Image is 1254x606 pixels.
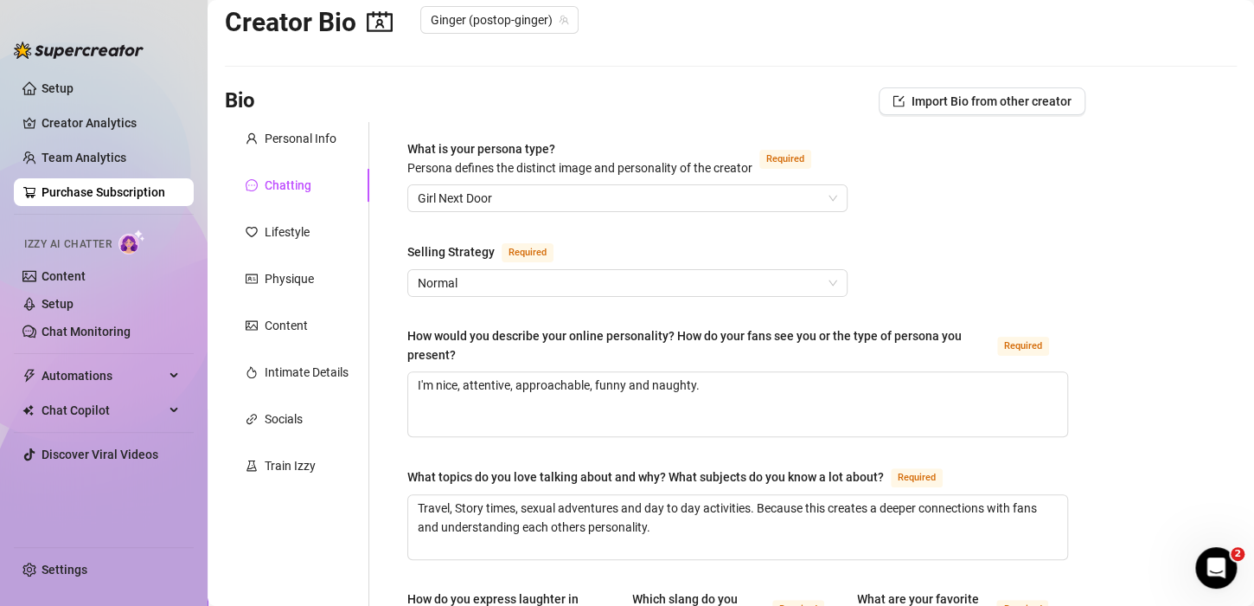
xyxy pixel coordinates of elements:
span: 2 [1231,547,1244,561]
a: Setup [42,297,74,311]
h3: Bio [225,87,255,115]
div: How would you describe your online personality? How do your fans see you or the type of persona y... [407,326,990,364]
span: user [246,132,258,145]
a: Settings [42,563,87,577]
div: Lifestyle [265,222,310,242]
span: idcard [246,273,258,285]
span: What is your persona type? [407,142,752,175]
span: Required [891,468,943,487]
span: Required [502,243,553,262]
textarea: How would you describe your online personality? How do your fans see you or the type of persona y... [408,372,1067,436]
img: AI Chatter [118,229,145,255]
div: Socials [265,409,303,429]
img: logo-BBDzfeDw.svg [14,42,144,59]
a: Setup [42,81,74,95]
iframe: Intercom live chat [1195,547,1237,589]
span: thunderbolt [22,369,36,383]
button: Import Bio from other creator [879,87,1085,115]
textarea: What topics do you love talking about and why? What subjects do you know a lot about? [408,495,1067,559]
div: Selling Strategy [407,242,495,261]
span: Ginger (postop-ginger) [431,7,568,33]
a: Purchase Subscription [42,185,165,199]
span: import [893,95,905,107]
span: message [246,179,258,191]
span: Girl Next Door [418,185,837,211]
span: link [246,413,258,425]
div: Train Izzy [265,456,316,475]
span: team [559,15,569,25]
span: experiment [246,460,258,472]
a: Creator Analytics [42,109,180,137]
a: Content [42,269,86,283]
span: Normal [418,270,837,296]
a: Team Analytics [42,151,126,164]
span: Required [997,337,1049,356]
a: Chat Monitoring [42,325,131,338]
div: Chatting [265,176,311,195]
span: contacts [367,9,393,35]
div: Personal Info [265,129,336,148]
a: Discover Viral Videos [42,448,158,461]
div: What topics do you love talking about and why? What subjects do you know a lot about? [407,467,884,487]
span: heart [246,226,258,238]
img: Chat Copilot [22,404,34,416]
label: How would you describe your online personality? How do your fans see you or the type of persona y... [407,326,1068,364]
span: picture [246,319,258,332]
span: fire [246,366,258,378]
span: Automations [42,362,164,390]
span: Persona defines the distinct image and personality of the creator [407,161,752,175]
span: Chat Copilot [42,396,164,424]
div: Content [265,316,308,335]
div: Intimate Details [265,363,349,382]
label: Selling Strategy [407,242,573,262]
h2: Creator Bio [225,6,393,39]
label: What topics do you love talking about and why? What subjects do you know a lot about? [407,467,962,487]
span: Import Bio from other creator [912,94,1072,108]
span: Required [759,150,811,169]
div: Physique [265,269,314,288]
span: Izzy AI Chatter [24,236,112,253]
